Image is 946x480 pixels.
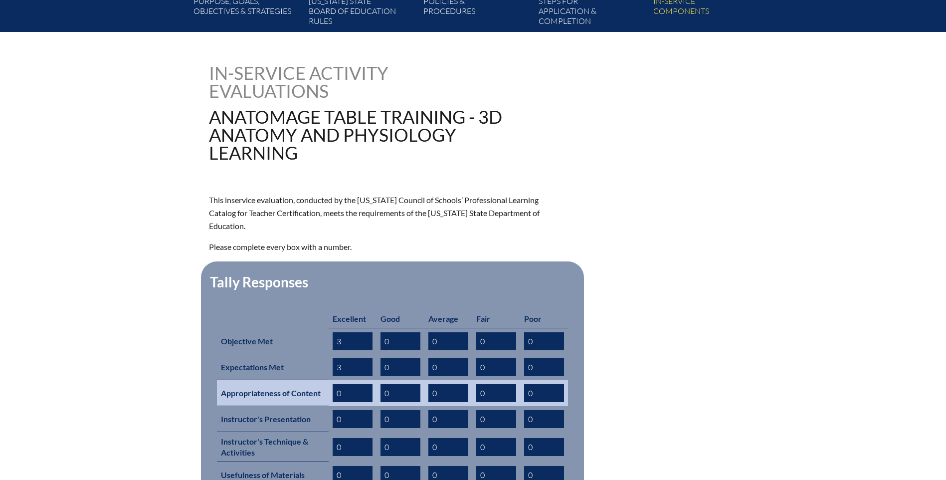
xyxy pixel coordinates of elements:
[424,309,472,328] th: Average
[209,194,560,233] p: This inservice evaluation, conducted by the [US_STATE] Council of Schools’ Professional Learning ...
[472,309,520,328] th: Fair
[209,240,560,253] p: Please complete every box with a number.
[209,273,309,290] legend: Tally Responses
[329,309,377,328] th: Excellent
[217,354,329,380] th: Expectations Met
[377,309,424,328] th: Good
[520,309,568,328] th: Poor
[217,380,329,406] th: Appropriateness of Content
[217,432,329,462] th: Instructor's Technique & Activities
[217,406,329,432] th: Instructor's Presentation
[209,108,537,162] h1: Anatomage Table Training - 3D Anatomy and Physiology Learning
[209,64,410,100] h1: In-service Activity Evaluations
[217,328,329,354] th: Objective Met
